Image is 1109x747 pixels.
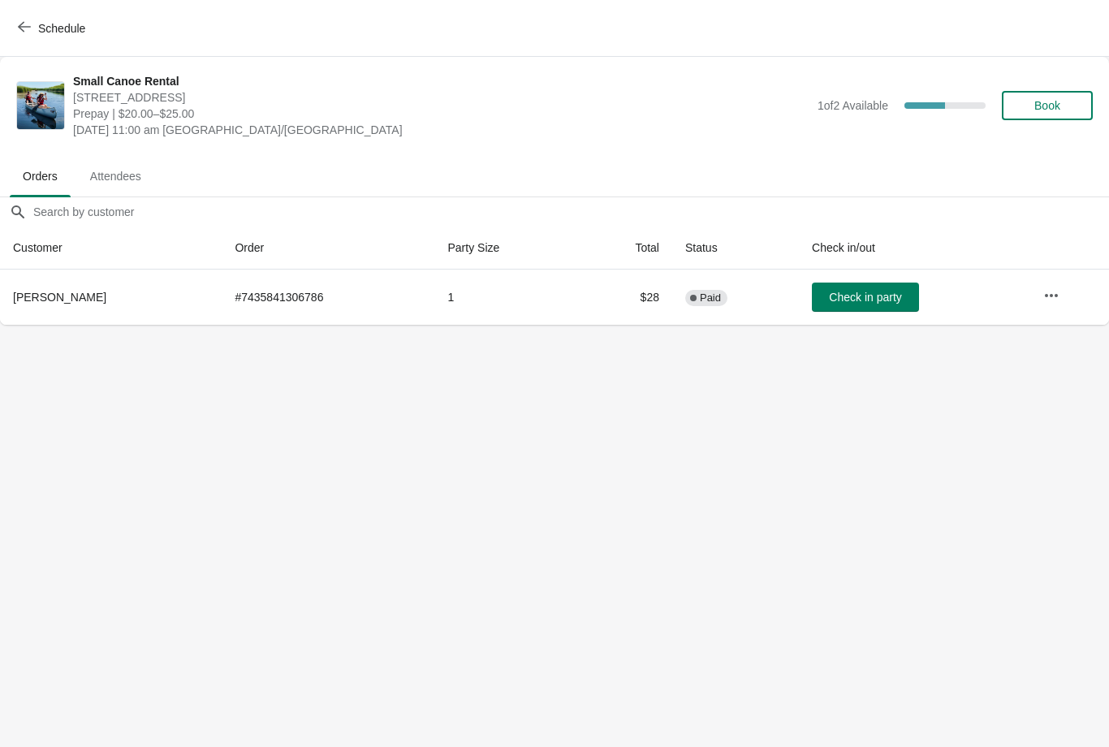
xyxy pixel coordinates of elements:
span: Paid [700,291,721,304]
img: Small Canoe Rental [17,82,64,129]
th: Order [222,227,434,270]
span: Orders [10,162,71,191]
span: Attendees [77,162,154,191]
th: Total [580,227,672,270]
td: 1 [435,270,580,325]
span: Prepay | $20.00–$25.00 [73,106,809,122]
span: [DATE] 11:00 am [GEOGRAPHIC_DATA]/[GEOGRAPHIC_DATA] [73,122,809,138]
th: Party Size [435,227,580,270]
span: Check in party [829,291,901,304]
span: [STREET_ADDRESS] [73,89,809,106]
span: Small Canoe Rental [73,73,809,89]
button: Schedule [8,14,98,43]
td: $28 [580,270,672,325]
input: Search by customer [32,197,1109,227]
span: 1 of 2 Available [818,99,888,112]
button: Book [1002,91,1093,120]
td: # 7435841306786 [222,270,434,325]
span: Schedule [38,22,85,35]
th: Check in/out [799,227,1030,270]
span: [PERSON_NAME] [13,291,106,304]
span: Book [1034,99,1060,112]
th: Status [672,227,799,270]
button: Check in party [812,283,919,312]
